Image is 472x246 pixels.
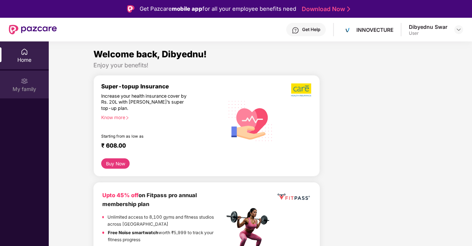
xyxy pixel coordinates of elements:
b: Upto 45% off [102,192,138,199]
strong: mobile app [172,5,202,12]
div: INNOVECTURE [356,26,393,33]
span: right [125,116,129,120]
p: Unlimited access to 8,100 gyms and fitness studios across [GEOGRAPHIC_DATA] [107,214,224,228]
img: Stroke [347,5,350,13]
img: svg+xml;base64,PHN2ZyB3aWR0aD0iMjAiIGhlaWdodD0iMjAiIHZpZXdCb3g9IjAgMCAyMCAyMCIgZmlsbD0ibm9uZSIgeG... [21,77,28,85]
img: fppp.png [276,191,311,202]
div: Super-topup Insurance [101,83,224,90]
span: Welcome back, Dibyednu! [93,49,207,60]
img: svg+xml;base64,PHN2ZyB4bWxucz0iaHR0cDovL3d3dy53My5vcmcvMjAwMC9zdmciIHhtbG5zOnhsaW5rPSJodHRwOi8vd3... [224,94,277,147]
div: ₹ 608.00 [101,142,217,151]
div: Know more [101,115,220,120]
a: Download Now [302,5,348,13]
div: Increase your health insurance cover by Rs. 20L with [PERSON_NAME]’s super top-up plan. [101,93,192,112]
img: svg+xml;base64,PHN2ZyBpZD0iSGVscC0zMngzMiIgeG1sbnM9Imh0dHA6Ly93d3cudzMub3JnLzIwMDAvc3ZnIiB3aWR0aD... [292,27,299,34]
div: Get Pazcare for all your employee benefits need [140,4,296,13]
b: on Fitpass pro annual membership plan [102,192,197,207]
div: Enjoy your benefits! [93,61,427,69]
img: svg+xml;base64,PHN2ZyBpZD0iSG9tZSIgeG1sbnM9Imh0dHA6Ly93d3cudzMub3JnLzIwMDAvc3ZnIiB3aWR0aD0iMjAiIG... [21,48,28,55]
div: Starting from as low as [101,134,193,139]
img: Logo [127,5,134,13]
img: logo.png [342,24,353,35]
strong: Free Noise smartwatch [108,230,158,235]
p: worth ₹5,999 to track your fitness progress [108,229,224,243]
img: New Pazcare Logo [9,25,57,34]
div: Get Help [302,27,320,33]
img: b5dec4f62d2307b9de63beb79f102df3.png [291,83,312,97]
div: Dibyednu Swar [409,23,448,30]
img: svg+xml;base64,PHN2ZyBpZD0iRHJvcGRvd24tMzJ4MzIiIHhtbG5zPSJodHRwOi8vd3d3LnczLm9yZy8yMDAwL3N2ZyIgd2... [456,27,462,33]
div: User [409,30,448,36]
button: Buy Now [101,158,130,169]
